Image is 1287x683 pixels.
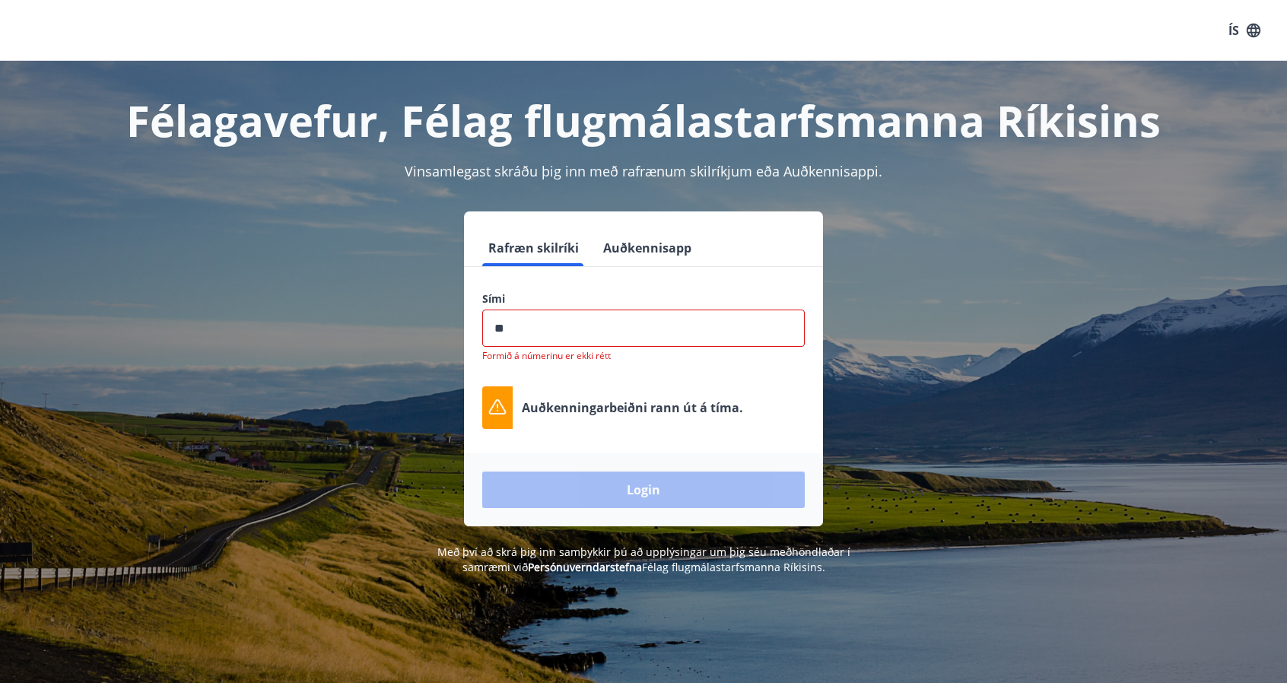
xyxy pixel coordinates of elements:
button: ÍS [1220,17,1269,44]
button: Auðkennisapp [597,230,698,266]
a: Persónuverndarstefna [528,560,642,574]
span: Með því að skrá þig inn samþykkir þú að upplýsingar um þig séu meðhöndlaðar í samræmi við Félag f... [437,545,850,574]
h1: Félagavefur, Félag flugmálastarfsmanna Ríkisins [114,91,1173,149]
label: Sími [482,291,805,307]
button: Rafræn skilríki [482,230,585,266]
p: Formið á númerinu er ekki rétt [482,350,805,362]
p: Auðkenningarbeiðni rann út á tíma. [522,399,743,416]
span: Vinsamlegast skráðu þig inn með rafrænum skilríkjum eða Auðkennisappi. [405,162,882,180]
